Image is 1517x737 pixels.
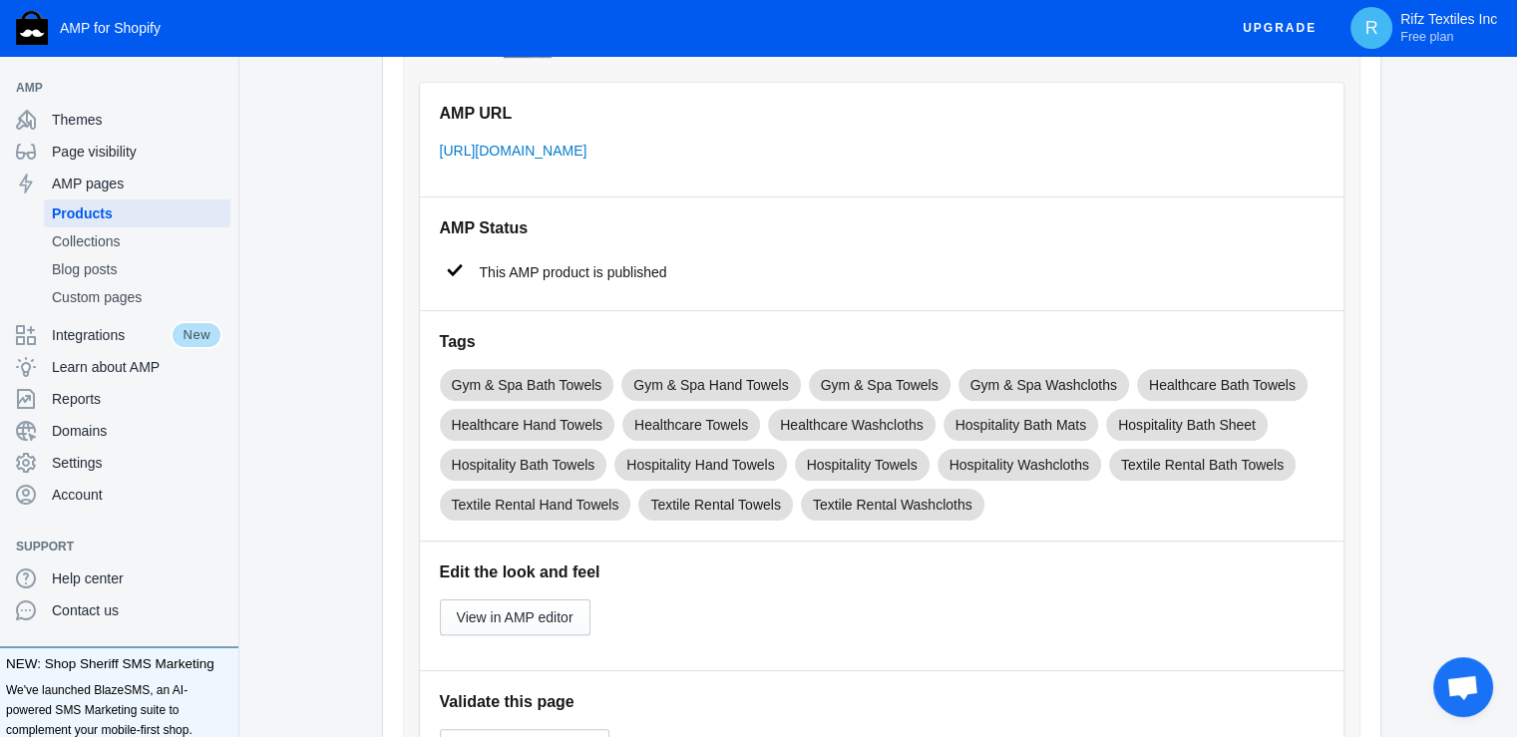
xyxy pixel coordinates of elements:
mat-chip: Healthcare Towels [622,409,760,441]
h5: Edit the look and feel [440,561,1324,582]
div: Open chat [1433,657,1493,717]
span: This AMP product is published [480,262,667,282]
mat-chip: Textile Rental Towels [638,489,792,521]
span: Help center [52,568,222,588]
a: AMP pages [8,168,230,199]
span: Domains [52,421,222,441]
a: Settings [8,447,230,479]
h5: Tags [440,331,1324,352]
h5: Validate this page [440,691,1324,712]
a: [URL][DOMAIN_NAME] [440,143,587,159]
a: Blog posts [44,255,230,283]
mat-chip: Hospitality Washcloths [938,449,1101,481]
mat-chip: Hospitality Towels [795,449,930,481]
span: Contact us [52,600,222,620]
a: Themes [8,104,230,136]
span: Upgrade [1243,10,1317,46]
a: Account [8,479,230,511]
span: Custom pages [52,287,222,307]
mat-chip: Healthcare Hand Towels [440,409,615,441]
mat-chip: Hospitality Bath Towels [440,449,607,481]
button: View in AMP editor [440,599,590,635]
span: Integrations [52,325,171,345]
mat-chip: Textile Rental Hand Towels [440,489,631,521]
span: Reports [52,389,222,409]
mat-chip: Gym & Spa Washcloths [958,369,1129,401]
img: Shop Sheriff Logo [16,11,48,45]
span: Collections [52,231,222,251]
span: AMP [16,78,202,98]
span: Blog posts [52,259,222,279]
h5: AMP Status [440,217,1324,238]
a: Reports [8,383,230,415]
a: Learn about AMP [8,351,230,383]
a: Collections [44,227,230,255]
span: Support [16,537,202,556]
span: Page visibility [52,142,222,162]
a: Custom pages [44,283,230,311]
span: Learn about AMP [52,357,222,377]
span: AMP for Shopify [60,20,161,36]
button: Upgrade [1227,10,1332,47]
span: Free plan [1400,29,1453,45]
span: Settings [52,453,222,473]
mat-chip: Healthcare Washcloths [768,409,935,441]
span: R [1361,18,1381,38]
a: Contact us [8,594,230,626]
span: View in AMP editor [457,609,573,625]
mat-chip: Gym & Spa Bath Towels [440,369,614,401]
button: Add a sales channel [202,543,234,551]
h5: AMP URL [440,103,1324,124]
span: Themes [52,110,222,130]
mat-chip: Hospitality Hand Towels [614,449,786,481]
a: Domains [8,415,230,447]
span: New [171,321,222,349]
a: Page visibility [8,136,230,168]
mat-chip: Healthcare Bath Towels [1137,369,1308,401]
mat-chip: Textile Rental Washcloths [801,489,984,521]
a: Products [44,199,230,227]
mat-chip: Textile Rental Bath Towels [1109,449,1296,481]
mat-chip: Hospitality Bath Mats [944,409,1099,441]
a: IntegrationsNew [8,319,230,351]
p: Rifz Textiles Inc [1400,11,1497,45]
button: Add a sales channel [202,84,234,92]
mat-chip: Gym & Spa Towels [809,369,950,401]
span: Products [52,203,222,223]
a: View in AMP editor [440,608,590,624]
mat-chip: Hospitality Bath Sheet [1106,409,1268,441]
span: Account [52,485,222,505]
mat-chip: Gym & Spa Hand Towels [621,369,800,401]
span: AMP pages [52,174,222,193]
